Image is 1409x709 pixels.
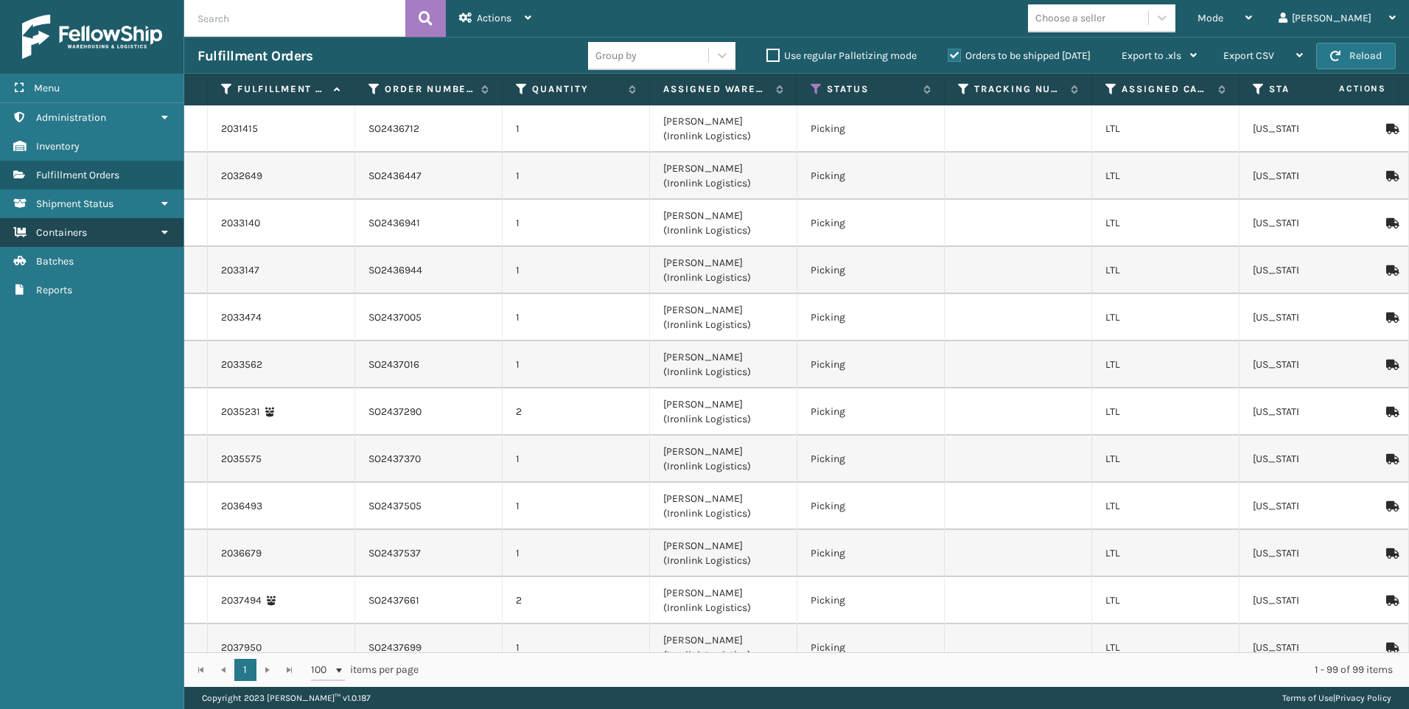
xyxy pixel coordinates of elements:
[1092,436,1240,483] td: LTL
[1240,624,1387,671] td: [US_STATE]
[797,577,945,624] td: Picking
[355,247,503,294] td: SO2436944
[650,624,797,671] td: [PERSON_NAME] (Ironlink Logistics)
[1198,12,1223,24] span: Mode
[1240,530,1387,577] td: [US_STATE]
[1092,341,1240,388] td: LTL
[650,436,797,483] td: [PERSON_NAME] (Ironlink Logistics)
[22,15,162,59] img: logo
[650,247,797,294] td: [PERSON_NAME] (Ironlink Logistics)
[503,341,650,388] td: 1
[1240,247,1387,294] td: [US_STATE]
[1282,693,1333,703] a: Terms of Use
[355,105,503,153] td: SO2436712
[797,388,945,436] td: Picking
[503,200,650,247] td: 1
[355,294,503,341] td: SO2437005
[355,341,503,388] td: SO2437016
[532,83,621,96] label: Quantity
[311,659,419,681] span: items per page
[650,294,797,341] td: [PERSON_NAME] (Ironlink Logistics)
[221,169,262,184] a: 2032649
[503,105,650,153] td: 1
[221,499,262,514] a: 2036493
[36,284,72,296] span: Reports
[1092,294,1240,341] td: LTL
[36,198,113,210] span: Shipment Status
[1386,265,1395,276] i: Mark as Shipped
[221,452,262,467] a: 2035575
[1122,83,1211,96] label: Assigned Carrier Service
[1092,530,1240,577] td: LTL
[1316,43,1396,69] button: Reload
[355,153,503,200] td: SO2436447
[595,48,637,63] div: Group by
[650,153,797,200] td: [PERSON_NAME] (Ironlink Logistics)
[1240,388,1387,436] td: [US_STATE]
[797,105,945,153] td: Picking
[797,247,945,294] td: Picking
[1092,200,1240,247] td: LTL
[1386,312,1395,323] i: Mark as Shipped
[34,82,60,94] span: Menu
[797,153,945,200] td: Picking
[1092,577,1240,624] td: LTL
[355,530,503,577] td: SO2437537
[221,310,262,325] a: 2033474
[1223,49,1274,62] span: Export CSV
[355,436,503,483] td: SO2437370
[663,83,769,96] label: Assigned Warehouse
[1092,153,1240,200] td: LTL
[1240,294,1387,341] td: [US_STATE]
[1240,153,1387,200] td: [US_STATE]
[797,294,945,341] td: Picking
[1240,577,1387,624] td: [US_STATE]
[1386,124,1395,134] i: Mark as Shipped
[221,546,262,561] a: 2036679
[1386,548,1395,559] i: Mark as Shipped
[355,200,503,247] td: SO2436941
[355,577,503,624] td: SO2437661
[36,140,80,153] span: Inventory
[503,388,650,436] td: 2
[503,294,650,341] td: 1
[221,122,258,136] a: 2031415
[1269,83,1358,96] label: State
[1092,483,1240,530] td: LTL
[1092,247,1240,294] td: LTL
[36,255,74,268] span: Batches
[948,49,1091,62] label: Orders to be shipped [DATE]
[221,357,262,372] a: 2033562
[1092,105,1240,153] td: LTL
[503,624,650,671] td: 1
[221,263,259,278] a: 2033147
[797,341,945,388] td: Picking
[355,388,503,436] td: SO2437290
[234,659,256,681] a: 1
[503,577,650,624] td: 2
[650,530,797,577] td: [PERSON_NAME] (Ironlink Logistics)
[355,483,503,530] td: SO2437505
[797,624,945,671] td: Picking
[766,49,917,62] label: Use regular Palletizing mode
[1386,596,1395,606] i: Mark as Shipped
[503,530,650,577] td: 1
[1240,436,1387,483] td: [US_STATE]
[650,388,797,436] td: [PERSON_NAME] (Ironlink Logistics)
[36,111,106,124] span: Administration
[974,83,1063,96] label: Tracking Number
[1293,77,1395,101] span: Actions
[797,436,945,483] td: Picking
[221,640,262,655] a: 2037950
[197,47,312,65] h3: Fulfillment Orders
[1240,200,1387,247] td: [US_STATE]
[503,483,650,530] td: 1
[503,436,650,483] td: 1
[650,341,797,388] td: [PERSON_NAME] (Ironlink Logistics)
[1335,693,1391,703] a: Privacy Policy
[385,83,474,96] label: Order Number
[797,200,945,247] td: Picking
[1386,171,1395,181] i: Mark as Shipped
[1386,407,1395,417] i: Mark as Shipped
[797,483,945,530] td: Picking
